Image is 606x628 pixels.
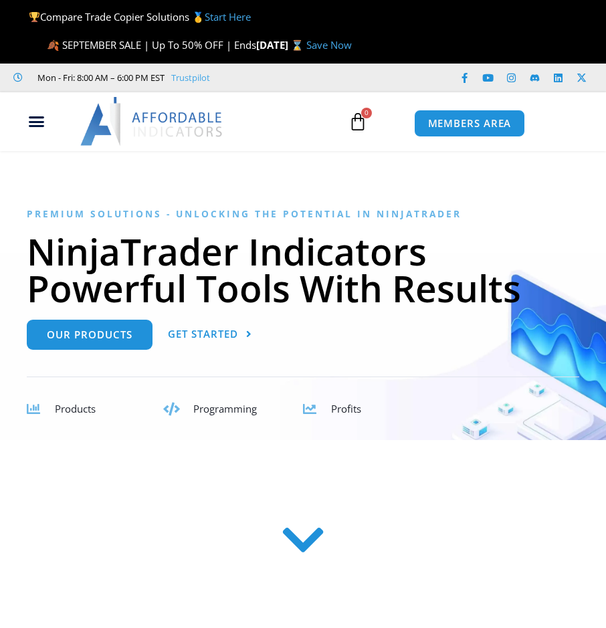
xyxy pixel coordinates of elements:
a: MEMBERS AREA [414,110,526,137]
span: Mon - Fri: 8:00 AM – 6:00 PM EST [34,70,165,86]
h1: NinjaTrader Indicators Powerful Tools With Results [27,233,579,306]
a: Our Products [27,320,153,350]
a: Trustpilot [171,70,210,86]
img: LogoAI | Affordable Indicators – NinjaTrader [80,97,224,145]
span: Products [55,402,96,415]
span: 0 [361,108,372,118]
h6: Premium Solutions - Unlocking the Potential in NinjaTrader [27,208,579,219]
span: 🍂 SEPTEMBER SALE | Up To 50% OFF | Ends [47,38,256,51]
strong: [DATE] ⌛ [256,38,306,51]
a: Start Here [205,10,251,23]
a: Get Started [168,320,252,350]
span: MEMBERS AREA [428,118,512,128]
span: Profits [331,402,361,415]
span: Compare Trade Copier Solutions 🥇 [29,10,251,23]
a: 0 [328,102,387,141]
img: 🏆 [29,12,39,22]
span: Get Started [168,329,238,339]
span: Our Products [47,330,132,340]
div: Menu Toggle [7,109,67,134]
a: Save Now [306,38,352,51]
span: Programming [193,402,257,415]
